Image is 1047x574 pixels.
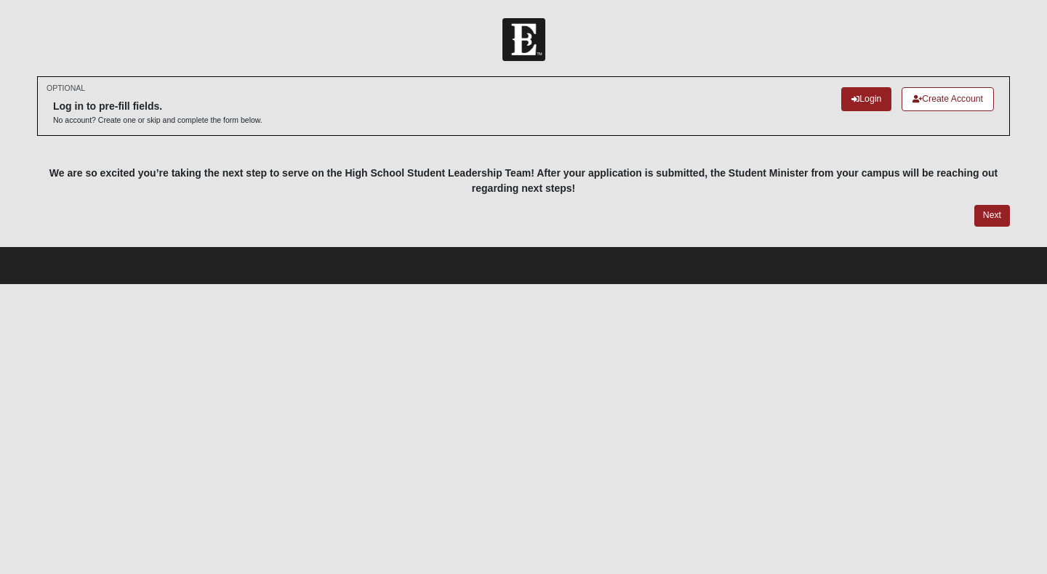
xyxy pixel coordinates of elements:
img: Church of Eleven22 Logo [502,18,545,61]
p: No account? Create one or skip and complete the form below. [53,115,262,126]
span: We are so excited you’re taking the next step to serve on the High School Student Leadership Team... [49,167,998,194]
a: Login [841,87,891,111]
h6: Log in to pre-fill fields. [53,100,262,113]
a: Create Account [902,87,994,111]
small: OPTIONAL [47,83,85,94]
a: Next [974,205,1010,226]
